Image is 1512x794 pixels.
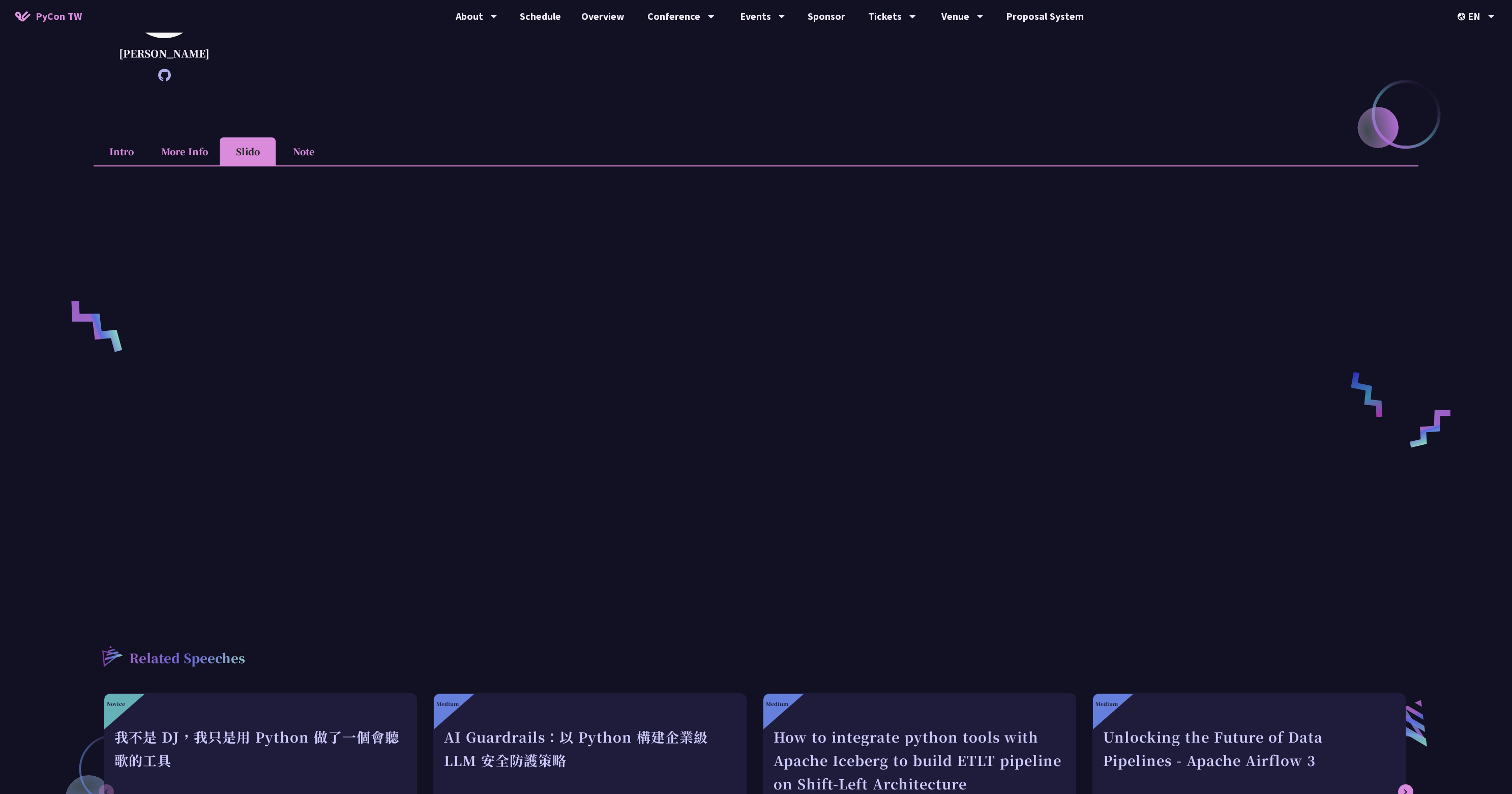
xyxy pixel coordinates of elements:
[94,137,150,165] li: Intro
[220,137,276,165] li: Slido
[1458,13,1468,20] img: Locale Icon
[436,700,459,707] div: Medium
[36,9,82,24] span: PyCon TW
[1095,700,1118,707] div: Medium
[276,137,332,165] li: Note
[15,11,31,21] img: Home icon of PyCon TW 2025
[129,649,245,669] p: Related Speeches
[87,631,136,680] img: r3.8d01567.svg
[150,137,220,165] li: More Info
[5,4,92,29] a: PyCon TW
[107,700,125,707] div: Novice
[119,46,210,61] p: [PERSON_NAME]
[766,700,788,707] div: Medium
